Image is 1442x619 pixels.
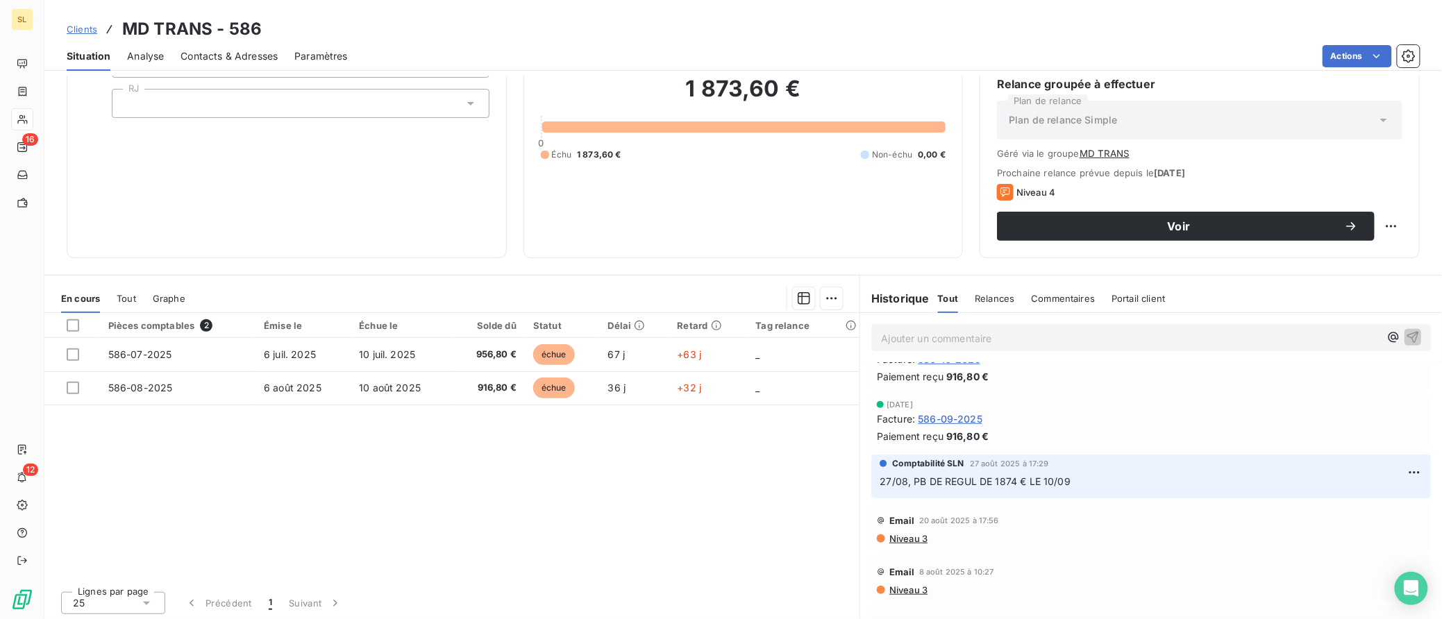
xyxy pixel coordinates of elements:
div: Tag relance [756,320,852,331]
span: 2 [200,319,212,332]
span: 586-08-2025 [108,382,173,393]
div: SL [11,8,33,31]
button: Suivant [280,588,351,618]
button: 1 [260,588,280,618]
span: Graphe [153,293,185,304]
span: 956,80 € [460,348,517,362]
span: Paiement reçu [877,369,944,384]
span: [DATE] [1154,167,1185,178]
span: 8 août 2025 à 10:27 [919,568,994,576]
div: Pièces comptables [108,319,247,332]
span: Voir [1014,221,1344,232]
span: 0 [539,137,544,149]
span: _ [756,382,760,393]
span: 67 j [608,348,626,360]
span: Contacts & Adresses [181,49,278,63]
span: Niveau 3 [888,533,928,544]
h2: 1 873,60 € [541,75,946,117]
button: Précédent [176,588,260,618]
input: Ajouter une valeur [124,97,135,110]
span: Facture : [877,412,915,426]
img: Logo LeanPay [11,588,33,611]
span: Prochaine relance prévue depuis le [997,167,1402,178]
span: 1 873,60 € [577,149,621,161]
span: Clients [67,24,97,35]
span: [DATE] [887,400,913,409]
h6: Historique [860,290,930,307]
span: 586-07-2025 [108,348,172,360]
span: Échu [552,149,572,161]
span: 10 août 2025 [359,382,421,393]
span: 20 août 2025 à 17:56 [919,516,999,525]
span: 916,80 € [946,369,989,384]
h3: MD TRANS - 586 [122,17,262,42]
div: Open Intercom Messenger [1395,572,1428,605]
div: Délai [608,320,661,331]
span: Plan de relance Simple [1009,113,1117,127]
span: 916,80 € [460,381,517,395]
div: Solde dû [460,320,517,331]
h6: Relance groupée à effectuer [997,76,1402,92]
span: 27 août 2025 à 17:29 [970,459,1049,468]
div: Émise le [264,320,342,331]
span: 12 [23,464,38,476]
span: Paiement reçu [877,429,944,443]
button: Actions [1323,45,1392,67]
span: Niveau 3 [888,584,928,595]
span: Email [889,566,915,577]
span: +32 j [678,382,702,393]
span: échue [533,378,575,398]
div: Retard [678,320,739,331]
span: 36 j [608,382,626,393]
span: Email [889,515,915,526]
div: Statut [533,320,592,331]
span: 10 juil. 2025 [359,348,415,360]
span: Niveau 4 [1016,187,1055,198]
button: Voir [997,212,1375,241]
span: Portail client [1112,293,1165,304]
span: _ [756,348,760,360]
span: +63 j [678,348,702,360]
span: Non-échu [872,149,912,161]
a: Clients [67,22,97,36]
span: Commentaires [1032,293,1096,304]
span: 16 [22,133,38,146]
span: 27/08, PB DE REGUL DE 1874 € LE 10/09 [880,475,1071,487]
span: Tout [117,293,136,304]
span: échue [533,344,575,365]
span: Relances [975,293,1014,304]
span: Tout [938,293,959,304]
span: 0,00 € [918,149,946,161]
span: 1 [269,596,272,610]
span: 6 août 2025 [264,382,321,393]
span: Comptabilité SLN [892,457,964,470]
span: 586-09-2025 [918,412,982,426]
span: Paramètres [294,49,348,63]
span: En cours [61,293,100,304]
button: MD TRANS [1080,148,1130,159]
span: Géré via le groupe [997,148,1402,159]
span: 25 [73,596,85,610]
div: Échue le [359,320,443,331]
span: 916,80 € [946,429,989,443]
span: Situation [67,49,110,63]
span: Analyse [127,49,164,63]
span: 6 juil. 2025 [264,348,316,360]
